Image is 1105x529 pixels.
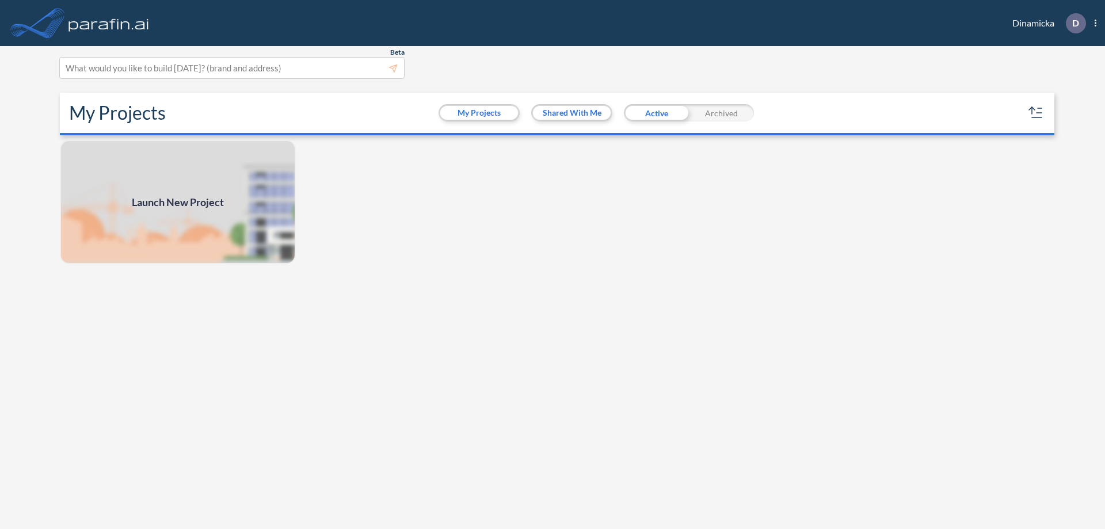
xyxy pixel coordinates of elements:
[60,140,296,264] img: add
[533,106,611,120] button: Shared With Me
[624,104,689,121] div: Active
[390,48,405,57] span: Beta
[66,12,151,35] img: logo
[689,104,754,121] div: Archived
[1072,18,1079,28] p: D
[132,195,224,210] span: Launch New Project
[995,13,1096,33] div: Dinamicka
[1027,104,1045,122] button: sort
[440,106,518,120] button: My Projects
[69,102,166,124] h2: My Projects
[60,140,296,264] a: Launch New Project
